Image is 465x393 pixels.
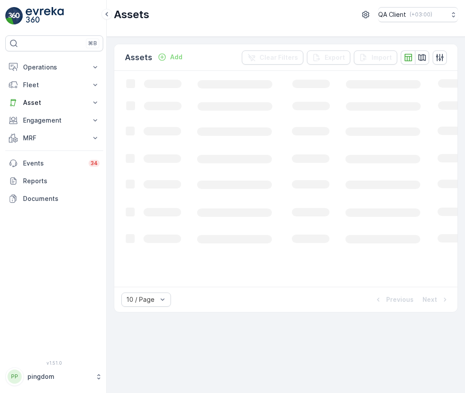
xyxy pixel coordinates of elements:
[5,94,103,112] button: Asset
[410,11,432,18] p: ( +03:00 )
[242,50,303,65] button: Clear Filters
[23,81,85,89] p: Fleet
[5,129,103,147] button: MRF
[88,40,97,47] p: ⌘B
[5,172,103,190] a: Reports
[23,63,85,72] p: Operations
[386,295,414,304] p: Previous
[8,370,22,384] div: PP
[5,367,103,386] button: PPpingdom
[23,177,100,185] p: Reports
[5,58,103,76] button: Operations
[373,294,415,305] button: Previous
[170,53,182,62] p: Add
[26,7,64,25] img: logo_light-DOdMpM7g.png
[23,159,83,168] p: Events
[422,295,437,304] p: Next
[5,76,103,94] button: Fleet
[5,190,103,208] a: Documents
[23,98,85,107] p: Asset
[114,8,149,22] p: Assets
[378,10,406,19] p: QA Client
[154,52,186,62] button: Add
[325,53,345,62] p: Export
[372,53,392,62] p: Import
[5,360,103,366] span: v 1.51.0
[5,7,23,25] img: logo
[23,194,100,203] p: Documents
[125,51,152,64] p: Assets
[260,53,298,62] p: Clear Filters
[378,7,458,22] button: QA Client(+03:00)
[23,134,85,143] p: MRF
[307,50,350,65] button: Export
[354,50,397,65] button: Import
[90,160,98,167] p: 34
[27,372,91,381] p: pingdom
[23,116,85,125] p: Engagement
[5,154,103,172] a: Events34
[5,112,103,129] button: Engagement
[422,294,450,305] button: Next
